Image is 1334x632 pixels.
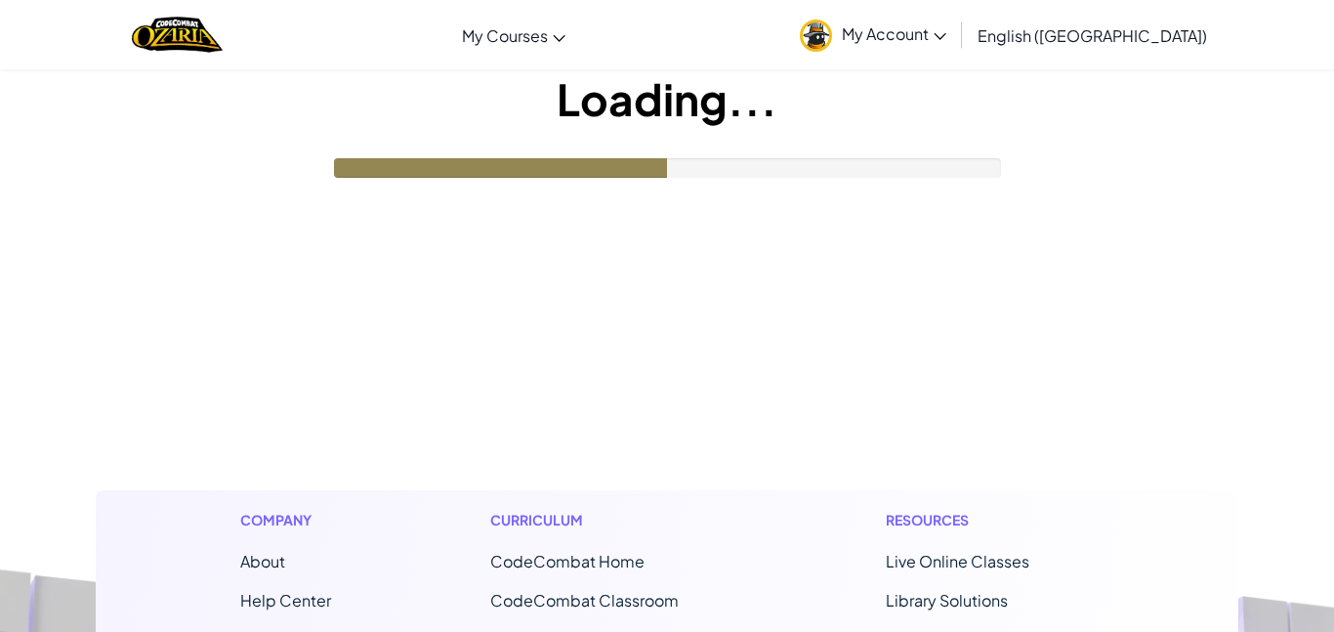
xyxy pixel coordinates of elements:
[240,551,285,571] a: About
[790,4,956,65] a: My Account
[800,20,832,52] img: avatar
[240,510,331,530] h1: Company
[132,15,223,55] img: Home
[490,590,679,611] a: CodeCombat Classroom
[886,551,1029,571] a: Live Online Classes
[240,590,331,611] a: Help Center
[978,25,1207,46] span: English ([GEOGRAPHIC_DATA])
[462,25,548,46] span: My Courses
[968,9,1217,62] a: English ([GEOGRAPHIC_DATA])
[490,510,727,530] h1: Curriculum
[490,551,645,571] span: CodeCombat Home
[842,23,946,44] span: My Account
[132,15,223,55] a: Ozaria by CodeCombat logo
[452,9,575,62] a: My Courses
[886,510,1094,530] h1: Resources
[886,590,1008,611] a: Library Solutions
